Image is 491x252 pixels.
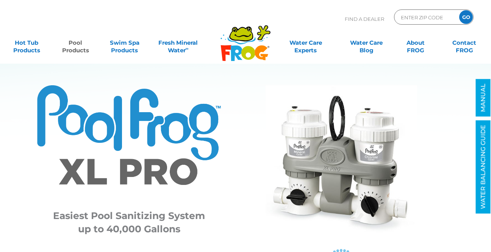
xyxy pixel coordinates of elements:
a: Hot TubProducts [8,35,45,50]
a: MANUAL [476,79,491,117]
p: Find A Dealer [345,9,384,28]
a: Fresh MineralWater∞ [155,35,202,50]
a: Swim SpaProducts [105,35,143,50]
a: Water CareBlog [347,35,385,50]
img: Frog Products Logo [216,15,275,61]
sup: ∞ [186,46,189,51]
a: Water CareExperts [275,35,336,50]
a: AboutFROG [396,35,434,50]
input: GO [459,10,473,24]
h3: Easiest Pool Sanitizing System up to 40,000 Gallons [47,209,211,236]
img: Product Logo [37,85,221,196]
a: PoolProducts [56,35,94,50]
a: WATER BALANCING GUIDE [476,121,491,214]
a: ContactFROG [446,35,483,50]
